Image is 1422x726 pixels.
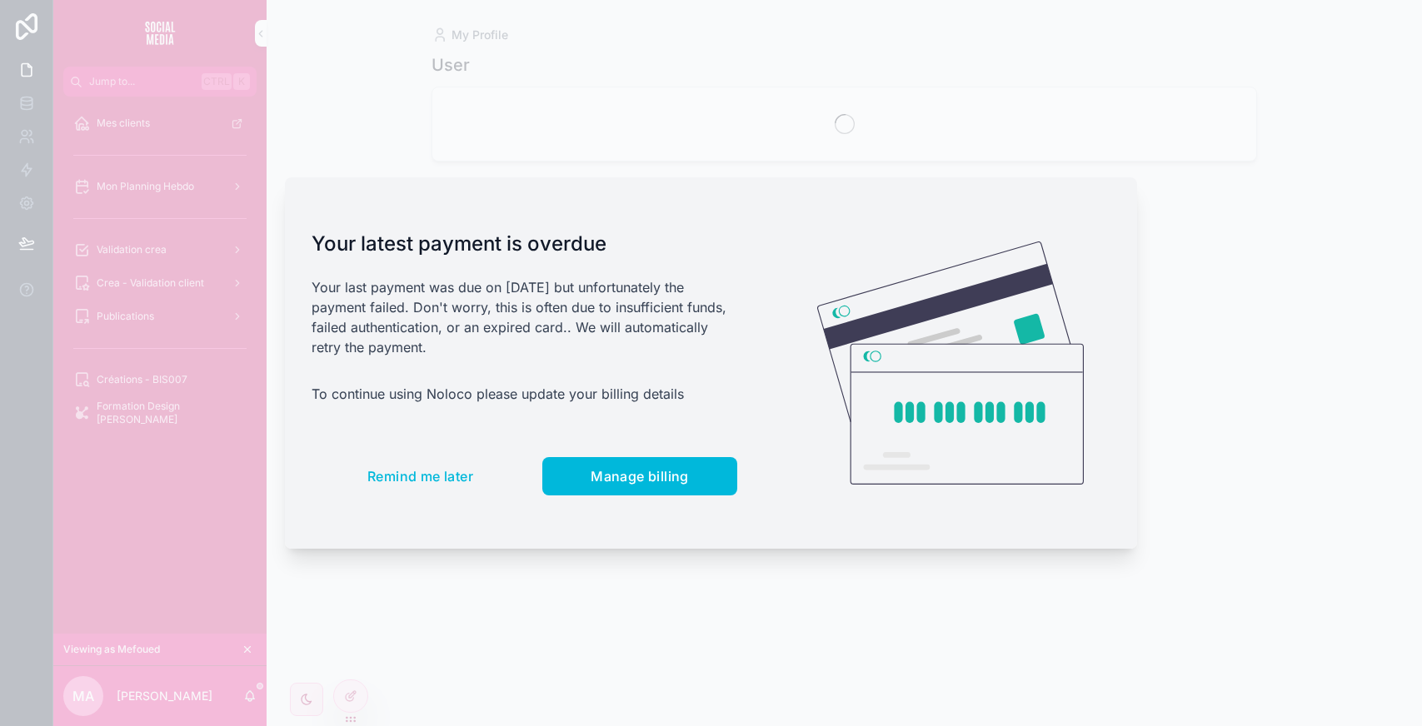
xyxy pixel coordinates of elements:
p: Your last payment was due on [DATE] but unfortunately the payment failed. Don't worry, this is of... [312,277,737,357]
button: Remind me later [312,457,529,495]
h1: Your latest payment is overdue [312,231,737,257]
span: Manage billing [591,468,689,485]
button: Manage billing [542,457,737,495]
span: Remind me later [367,468,473,485]
p: To continue using Noloco please update your billing details [312,384,737,404]
img: Credit card illustration [817,241,1084,485]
